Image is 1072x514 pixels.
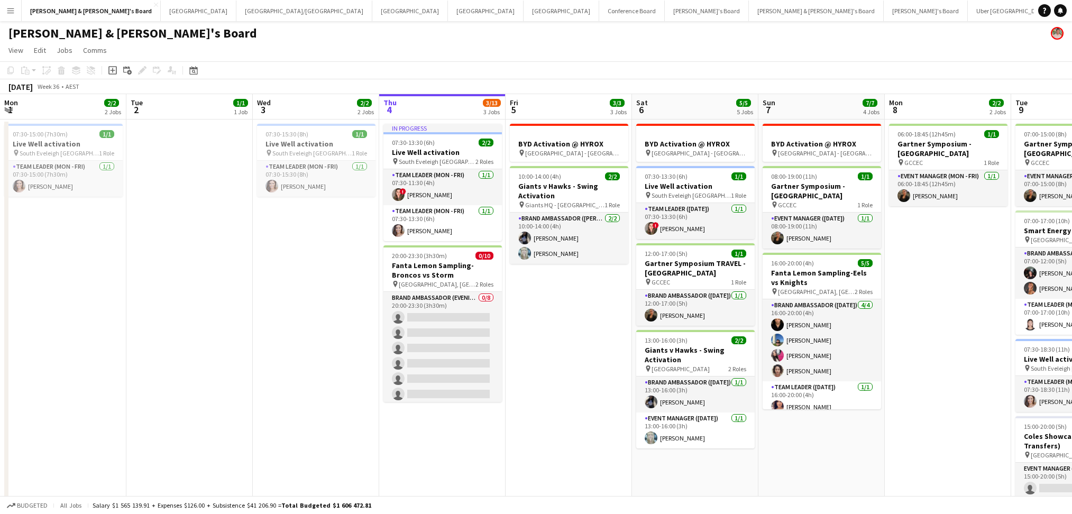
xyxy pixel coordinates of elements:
[22,1,161,21] button: [PERSON_NAME] & [PERSON_NAME]'s Board
[448,1,524,21] button: [GEOGRAPHIC_DATA]
[161,1,236,21] button: [GEOGRAPHIC_DATA]
[17,502,48,509] span: Budgeted
[665,1,749,21] button: [PERSON_NAME]'s Board
[968,1,1057,21] button: Uber [GEOGRAPHIC_DATA]
[749,1,884,21] button: [PERSON_NAME] & [PERSON_NAME]'s Board
[58,501,84,509] span: All jobs
[93,501,371,509] div: Salary $1 565 139.91 + Expenses $126.00 + Subsistence $41 206.90 =
[1051,27,1064,40] app-user-avatar: Arrence Torres
[372,1,448,21] button: [GEOGRAPHIC_DATA]
[281,501,371,509] span: Total Budgeted $1 606 472.81
[5,500,49,511] button: Budgeted
[884,1,968,21] button: [PERSON_NAME]'s Board
[599,1,665,21] button: Conference Board
[236,1,372,21] button: [GEOGRAPHIC_DATA]/[GEOGRAPHIC_DATA]
[524,1,599,21] button: [GEOGRAPHIC_DATA]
